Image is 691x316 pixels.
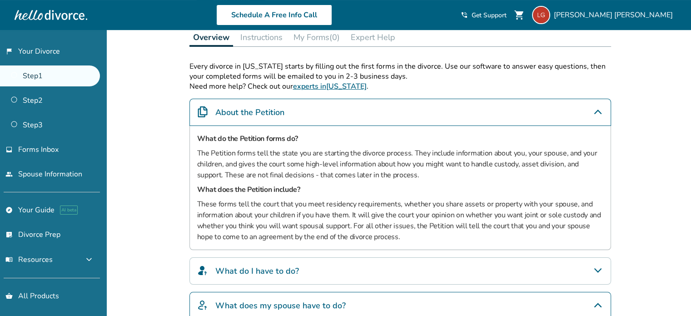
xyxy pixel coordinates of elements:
span: flag_2 [5,48,13,55]
div: What do I have to do? [189,257,611,285]
span: AI beta [60,206,78,215]
div: Every divorce in [US_STATE] starts by filling out the first forms in the divorce. Use our softwar... [189,61,611,81]
button: My Forms(0) [290,28,343,46]
img: About the Petition [197,106,208,117]
span: inbox [5,146,13,153]
h4: About the Petition [215,106,284,118]
button: Instructions [237,28,286,46]
img: mon.quegarcia@gmail.com [532,6,550,24]
a: experts in[US_STATE] [293,81,367,91]
div: About the Petition [189,99,611,126]
span: phone_in_talk [461,11,468,19]
iframe: Chat Widget [646,272,691,316]
h4: What do I have to do? [215,265,299,277]
button: Overview [189,28,233,47]
p: These forms tell the court that you meet residency requirements, whether you share assets or prop... [197,199,603,242]
span: shopping_basket [5,292,13,300]
h4: What does my spouse have to do? [215,300,346,311]
button: Expert Help [347,28,399,46]
span: [PERSON_NAME] [PERSON_NAME] [554,10,676,20]
span: expand_more [84,254,94,265]
span: people [5,171,13,178]
span: menu_book [5,256,13,263]
span: explore [5,206,13,214]
span: Forms Inbox [18,145,59,155]
span: list_alt_check [5,231,13,238]
span: Resources [5,255,53,265]
a: Schedule A Free Info Call [216,5,332,25]
a: phone_in_talkGet Support [461,11,507,20]
h5: What does the Petition include? [197,184,603,195]
p: The Petition forms tell the state you are starting the divorce process. They include information ... [197,148,603,181]
img: What do I have to do? [197,265,208,276]
h5: What do the Petition forms do? [197,133,603,144]
span: Get Support [472,11,507,20]
img: What does my spouse have to do? [197,300,208,311]
p: Need more help? Check out our . [189,81,611,91]
span: shopping_cart [514,10,525,20]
